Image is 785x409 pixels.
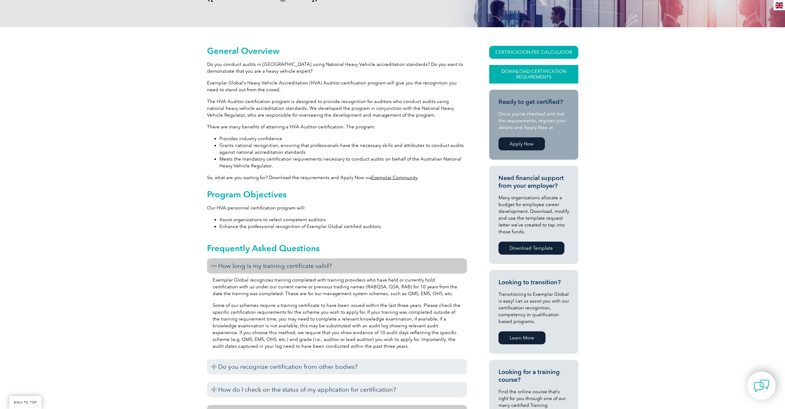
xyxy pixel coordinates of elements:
p: Exemplar Global’s Heavy Vehicle Accreditation (HVA) Auditor certification program will give you t... [207,80,467,93]
h3: Looking for a training course? [498,368,569,384]
p: There are many benefits of attaining a HVA Auditor certification. The program: [207,123,467,130]
p: Many organizations allocate a budget for employee career development. Download, modify and use th... [498,194,569,235]
p: So, what are you waiting for? Download the requirements and Apply Now via . [207,174,467,181]
h3: Looking to transition? [498,278,569,286]
h2: General Overview [207,46,467,56]
li: Assist organizations to select competent auditors [219,216,467,223]
p: Once you’ve checked and met the requirements, register your details and Apply Now at [498,110,569,131]
h3: Need financial support from your employer? [498,174,569,190]
h2: Program Objectives [207,189,467,199]
a: BACK TO TOP [9,396,41,409]
h3: Ready to get certified? [498,98,569,106]
li: Enhance the professional recognition of Exemplar Global certified auditors. [219,223,467,230]
li: Meets the mandatory certification requirements necessary to conduct audits on behalf of the Austr... [219,156,467,169]
p: The HVA Auditor certification program is designed to provide recognition for auditors who conduct... [207,98,467,118]
a: Download Certification Requirements [489,65,578,84]
h3: How long is my training certificate valid? [207,258,467,273]
p: Some of our schemes require a training certificate to have been issued within the last three year... [213,302,461,350]
li: Provides industry confidence [219,135,467,142]
img: en [775,2,783,8]
h3: How do I check on the status of my application for certification? [207,382,467,397]
h2: Frequently Asked Questions [207,243,467,253]
img: contact-chat.png [754,378,769,394]
p: Transitioning to Exemplar Global is easy! Let us assist you with our certification recognition, c... [498,291,569,325]
a: Apply Now [498,137,545,150]
a: Download Template [498,242,564,255]
a: Learn More [498,331,546,344]
p: Do you conduct audits in [GEOGRAPHIC_DATA] using National Heavy Vehicle accreditation standards? ... [207,61,467,75]
p: Our HVA personnel certification program will: [207,205,467,211]
a: CERTIFICATION FEE CALCULATOR [489,46,578,59]
h3: Do you recognize certification from other bodies? [207,359,467,374]
li: Grants national recognition, ensuring that professionals have the necessary skills and attributes... [219,142,467,156]
a: Exemplar Community [371,175,417,180]
p: Exemplar Global recognizes training completed with training providers who have held or currently ... [213,277,461,297]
